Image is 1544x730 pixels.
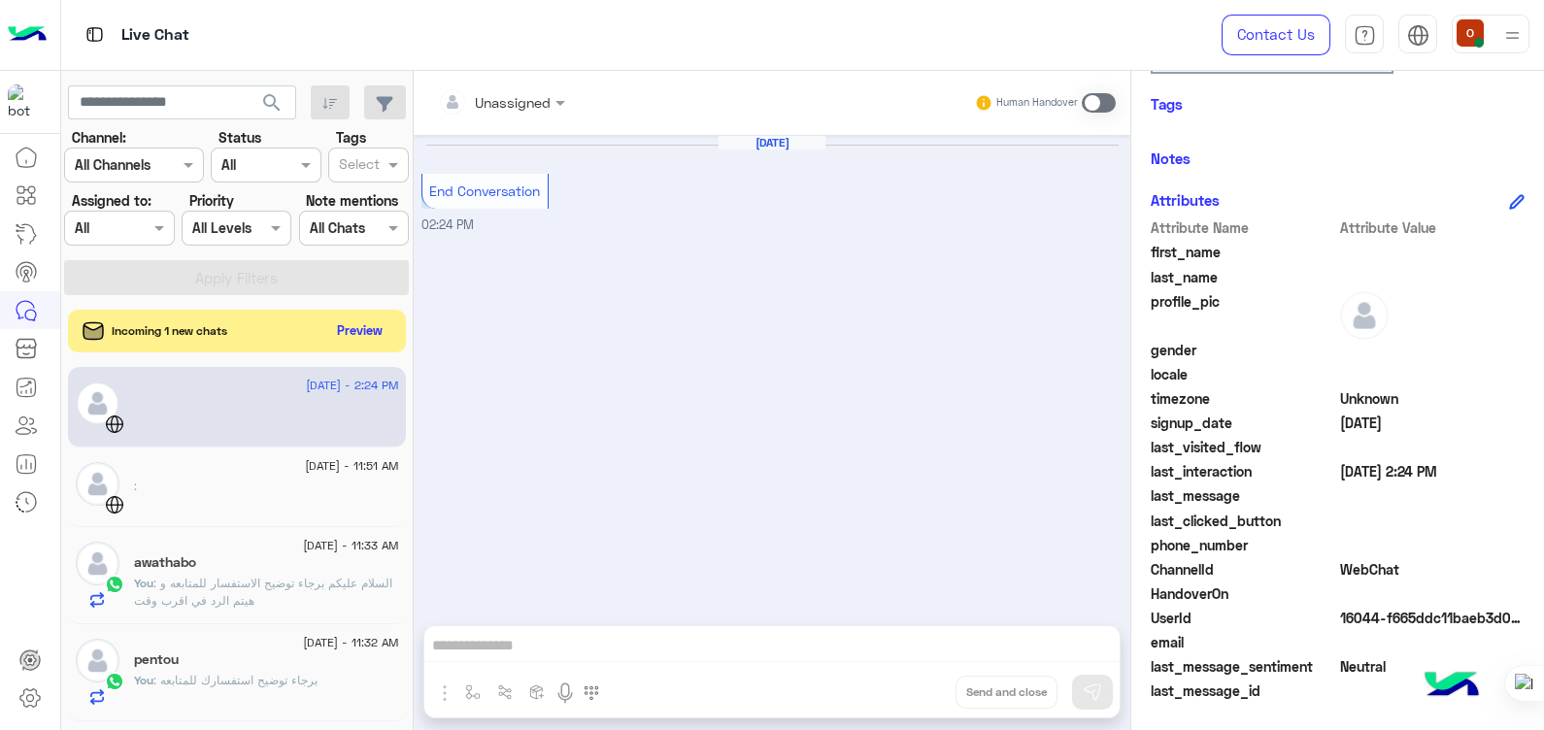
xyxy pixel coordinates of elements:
span: null [1340,437,1526,457]
span: last_clicked_button [1151,511,1336,531]
span: السلام عليكم برجاء توضيح الاستفسار للمتابعه و هيتم الرد في اقرب وقت [134,576,392,608]
span: last_interaction [1151,461,1336,481]
label: Channel: [72,127,126,148]
span: search [260,91,284,115]
img: WhatsApp [105,672,124,691]
span: 2025-09-02T11:24:39.577Z [1340,461,1526,481]
span: 2025-09-02T11:24:39.644Z [1340,413,1526,433]
span: last_name [1151,267,1336,287]
span: [DATE] - 11:51 AM [305,457,398,475]
span: 16044-f665ddc11baeb3d03acd24821f008f48 [1340,608,1526,628]
span: null [1340,485,1526,506]
label: Tags [336,127,366,148]
img: defaultAdmin.png [76,462,119,506]
img: tab [1354,24,1376,47]
div: Select [336,153,380,179]
span: first_name [1151,242,1336,262]
button: Send and close [956,676,1057,709]
span: null [1340,340,1526,360]
a: Contact Us [1222,15,1330,55]
img: tab [1407,24,1429,47]
span: 02:24 PM [421,217,474,232]
span: You [134,576,153,590]
span: last_message [1151,485,1336,506]
img: hulul-logo.png [1418,652,1486,720]
img: tab [83,22,107,47]
span: gender [1151,340,1336,360]
button: Preview [329,316,391,345]
h6: Attributes [1151,191,1220,209]
span: [DATE] - 11:32 AM [303,634,398,651]
span: : [134,479,137,493]
span: last_message_id [1151,680,1326,701]
span: Attribute Value [1340,217,1526,238]
span: 1 [1340,559,1526,580]
span: [DATE] - 11:33 AM [303,537,398,554]
h5: pentou [134,651,179,668]
h6: Notes [1151,149,1191,167]
span: timezone [1151,388,1336,409]
img: defaultAdmin.png [76,542,119,585]
img: defaultAdmin.png [76,639,119,682]
span: End Conversation [429,182,540,199]
small: Human Handover [996,95,1078,111]
button: search [249,85,296,127]
span: phone_number [1151,535,1336,555]
img: 114004088273201 [8,84,43,119]
span: locale [1151,364,1336,384]
label: Priority [189,190,234,211]
span: [DATE] - 2:24 PM [306,377,398,394]
img: WhatsApp [105,575,124,594]
span: null [1340,583,1526,604]
img: defaultAdmin.png [76,382,119,425]
img: userImage [1457,19,1484,47]
span: last_visited_flow [1151,437,1336,457]
span: HandoverOn [1151,583,1336,604]
span: null [1330,680,1525,701]
span: 0 [1340,656,1526,677]
h5: awathabo [134,554,196,571]
span: last_message_sentiment [1151,656,1336,677]
span: ChannelId [1151,559,1336,580]
button: Apply Filters [64,260,409,295]
span: You [134,673,153,687]
a: tab [1345,15,1384,55]
span: Unknown [1340,388,1526,409]
span: Incoming 1 new chats [112,322,227,340]
img: WebChat [105,415,124,434]
label: Status [218,127,261,148]
span: Attribute Name [1151,217,1336,238]
span: null [1340,511,1526,531]
img: Logo [8,15,47,55]
p: Live Chat [121,22,189,49]
span: برجاء توضيح استفسارك للمتابعه [153,673,318,687]
label: Note mentions [306,190,398,211]
span: UserId [1151,608,1336,628]
img: profile [1500,23,1525,48]
span: signup_date [1151,413,1336,433]
span: null [1340,364,1526,384]
label: Assigned to: [72,190,151,211]
span: email [1151,632,1336,652]
img: defaultAdmin.png [1340,291,1389,340]
span: profile_pic [1151,291,1336,336]
h6: Tags [1151,95,1525,113]
h6: [DATE] [719,136,825,149]
img: WebChat [105,495,124,514]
